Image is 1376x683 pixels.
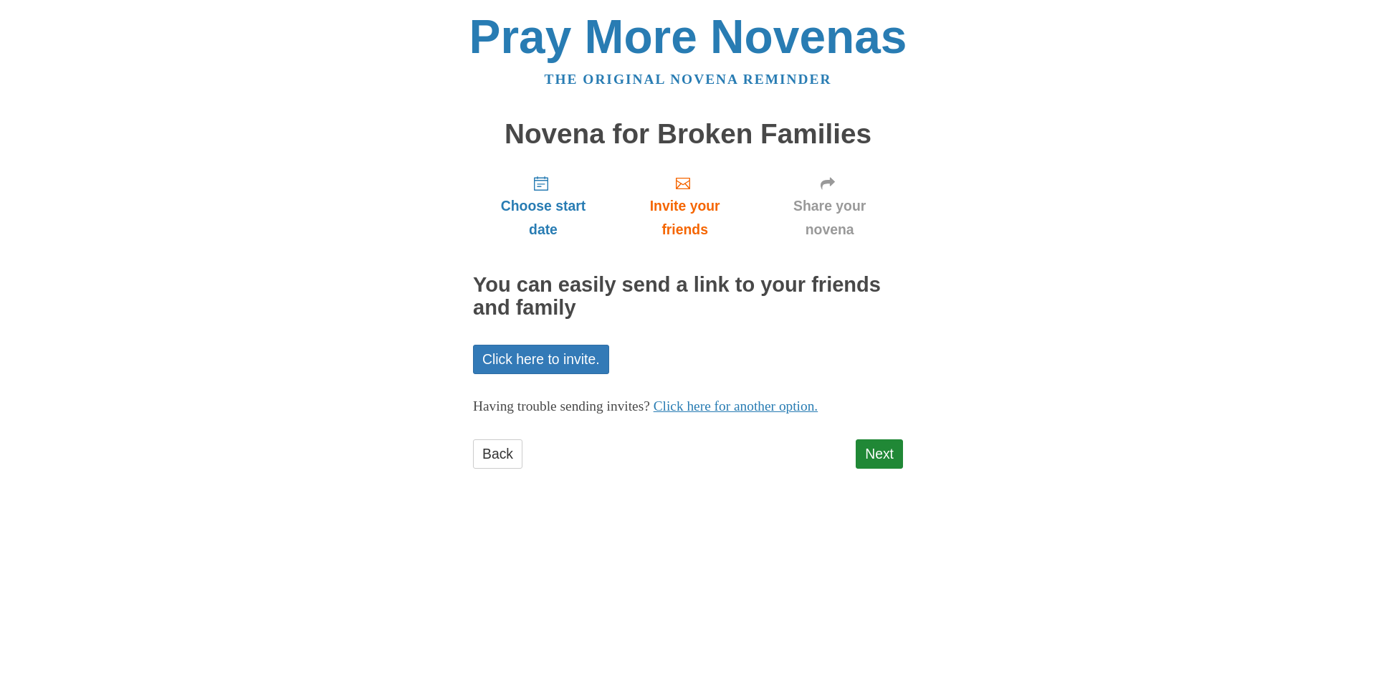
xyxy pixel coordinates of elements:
[487,194,599,242] span: Choose start date
[856,439,903,469] a: Next
[473,274,903,320] h2: You can easily send a link to your friends and family
[473,398,650,414] span: Having trouble sending invites?
[469,10,907,63] a: Pray More Novenas
[654,398,818,414] a: Click here for another option.
[756,163,903,249] a: Share your novena
[473,439,522,469] a: Back
[628,194,742,242] span: Invite your friends
[545,72,832,87] a: The original novena reminder
[770,194,889,242] span: Share your novena
[473,345,609,374] a: Click here to invite.
[613,163,756,249] a: Invite your friends
[473,119,903,150] h1: Novena for Broken Families
[473,163,613,249] a: Choose start date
